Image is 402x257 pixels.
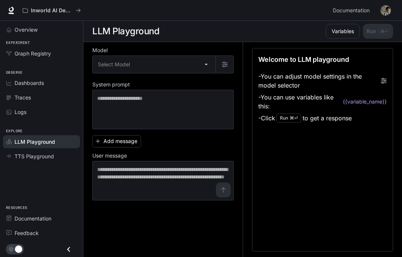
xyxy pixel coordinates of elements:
[3,212,80,225] a: Documentation
[92,24,159,39] h1: LLM Playground
[3,47,80,60] a: Graph Registry
[15,108,26,116] span: Logs
[98,61,130,68] span: Select Model
[258,91,387,112] li: - You can use variables like this:
[290,116,298,120] p: ⌘⏎
[3,91,80,104] a: Traces
[380,5,391,16] img: User avatar
[343,98,387,105] code: {{variable_name}}
[92,82,130,87] p: System prompt
[15,50,51,57] span: Graph Registry
[15,26,38,34] span: Overview
[15,152,54,160] span: TTS Playground
[378,3,393,18] button: User avatar
[330,3,375,18] a: Documentation
[15,215,51,222] span: Documentation
[15,93,31,101] span: Traces
[333,6,370,15] span: Documentation
[15,138,55,146] span: LLM Playground
[31,7,73,14] p: Inworld AI Demos
[3,105,80,118] a: Logs
[258,70,387,91] li: - You can adjust model settings in the model selector
[93,56,216,73] div: Select Model
[3,23,80,36] a: Overview
[92,153,127,158] p: User message
[3,135,80,148] a: LLM Playground
[258,112,387,124] li: - Click to get a response
[258,54,349,64] p: Welcome to LLM playground
[15,229,39,237] span: Feedback
[60,242,77,257] button: Close drawer
[92,135,141,147] button: Add message
[19,3,84,18] button: All workspaces
[92,48,108,53] p: Model
[15,79,44,87] span: Dashboards
[277,114,301,123] div: Run
[3,76,80,89] a: Dashboards
[15,245,22,253] span: Dark mode toggle
[3,226,80,239] a: Feedback
[326,24,360,39] button: Variables
[3,150,80,163] a: TTS Playground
